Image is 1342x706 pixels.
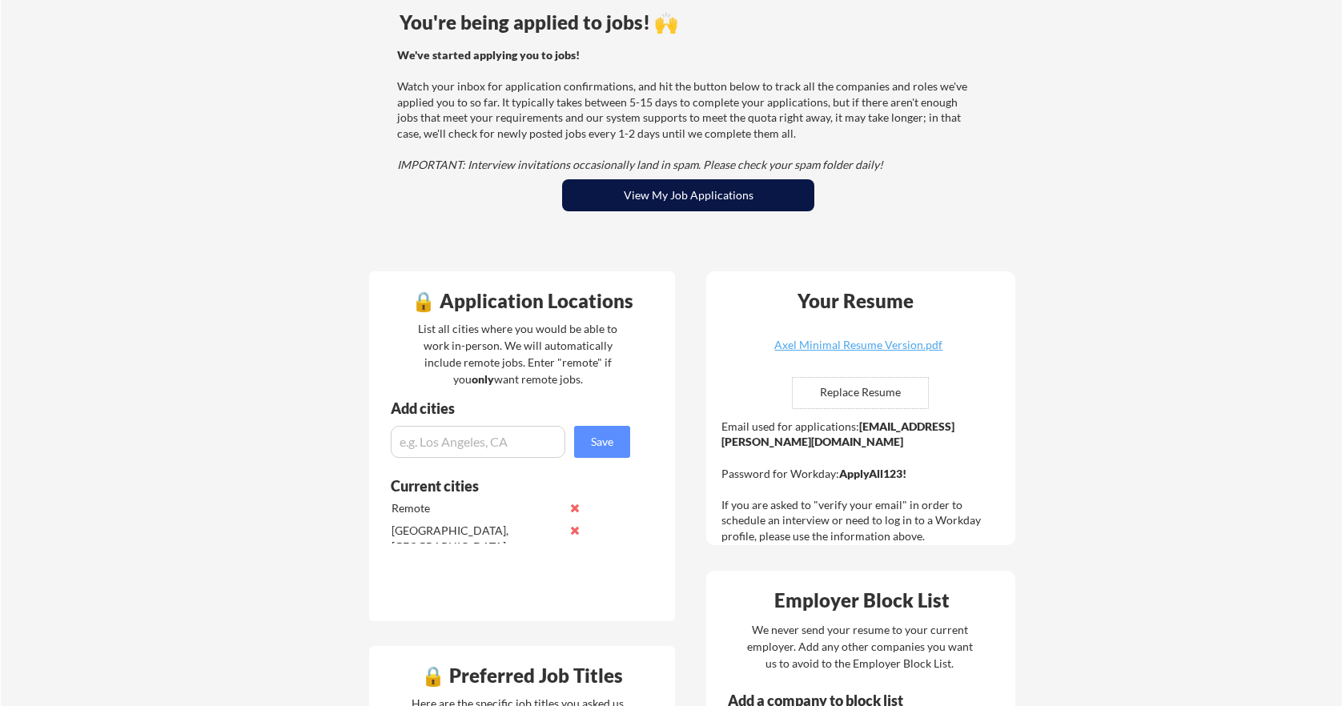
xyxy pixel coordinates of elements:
[392,523,561,554] div: [GEOGRAPHIC_DATA], [GEOGRAPHIC_DATA]
[763,339,954,351] div: Axel Minimal Resume Version.pdf
[373,666,671,685] div: 🔒 Preferred Job Titles
[776,291,934,311] div: Your Resume
[763,339,954,364] a: Axel Minimal Resume Version.pdf
[391,401,634,415] div: Add cities
[721,419,954,449] strong: [EMAIL_ADDRESS][PERSON_NAME][DOMAIN_NAME]
[574,426,630,458] button: Save
[713,591,1011,610] div: Employer Block List
[400,13,977,32] div: You're being applied to jobs! 🙌
[391,426,565,458] input: e.g. Los Angeles, CA
[472,372,494,386] strong: only
[392,500,561,516] div: Remote
[397,47,974,173] div: Watch your inbox for application confirmations, and hit the button below to track all the compani...
[721,419,1004,544] div: Email used for applications: Password for Workday: If you are asked to "verify your email" in ord...
[839,467,906,480] strong: ApplyAll123!
[397,48,580,62] strong: We've started applying you to jobs!
[745,621,974,672] div: We never send your resume to your current employer. Add any other companies you want us to avoid ...
[391,479,613,493] div: Current cities
[397,158,883,171] em: IMPORTANT: Interview invitations occasionally land in spam. Please check your spam folder daily!
[373,291,671,311] div: 🔒 Application Locations
[408,320,628,387] div: List all cities where you would be able to work in-person. We will automatically include remote j...
[562,179,814,211] button: View My Job Applications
